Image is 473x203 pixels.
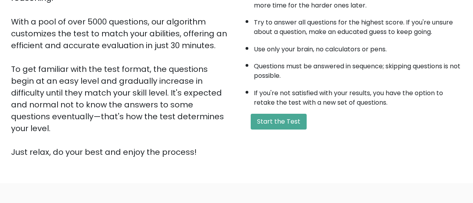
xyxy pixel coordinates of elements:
li: Questions must be answered in sequence; skipping questions is not possible. [254,58,462,81]
button: Start the Test [251,114,307,130]
li: Use only your brain, no calculators or pens. [254,41,462,54]
li: If you're not satisfied with your results, you have the option to retake the test with a new set ... [254,85,462,107]
li: Try to answer all questions for the highest score. If you're unsure about a question, make an edu... [254,14,462,37]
